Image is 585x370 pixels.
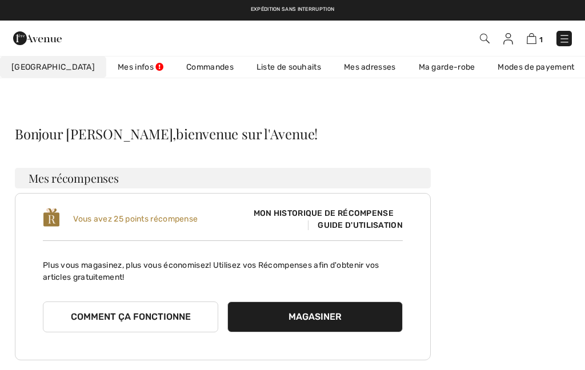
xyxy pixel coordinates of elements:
a: Mes adresses [332,57,407,78]
img: Recherche [480,34,490,43]
a: 1 [527,31,543,45]
img: Mes infos [503,33,513,45]
img: Panier d'achat [527,33,536,44]
span: Guide d'utilisation [308,220,403,230]
span: 1 [539,35,543,44]
span: [GEOGRAPHIC_DATA] [11,61,95,73]
a: Commandes [175,57,245,78]
button: Comment ça fonctionne [43,301,218,332]
img: Menu [559,33,570,45]
button: Magasiner [227,301,403,332]
span: Mon historique de récompense [245,207,403,219]
div: Bonjour [PERSON_NAME], [15,127,431,140]
a: Mes infos [106,57,175,78]
a: Liste de souhaits [245,57,332,78]
h3: Mes récompenses [15,168,431,188]
img: 1ère Avenue [13,27,62,50]
a: Ma garde-robe [407,57,487,78]
img: loyalty_logo_r.svg [43,207,60,228]
span: Vous avez 25 points récompense [73,214,198,224]
p: Plus vous magasinez, plus vous économisez! Utilisez vos Récompenses afin d'obtenir vos articles g... [43,250,403,283]
a: 1ère Avenue [13,32,62,43]
span: bienvenue sur l'Avenue! [176,124,318,143]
